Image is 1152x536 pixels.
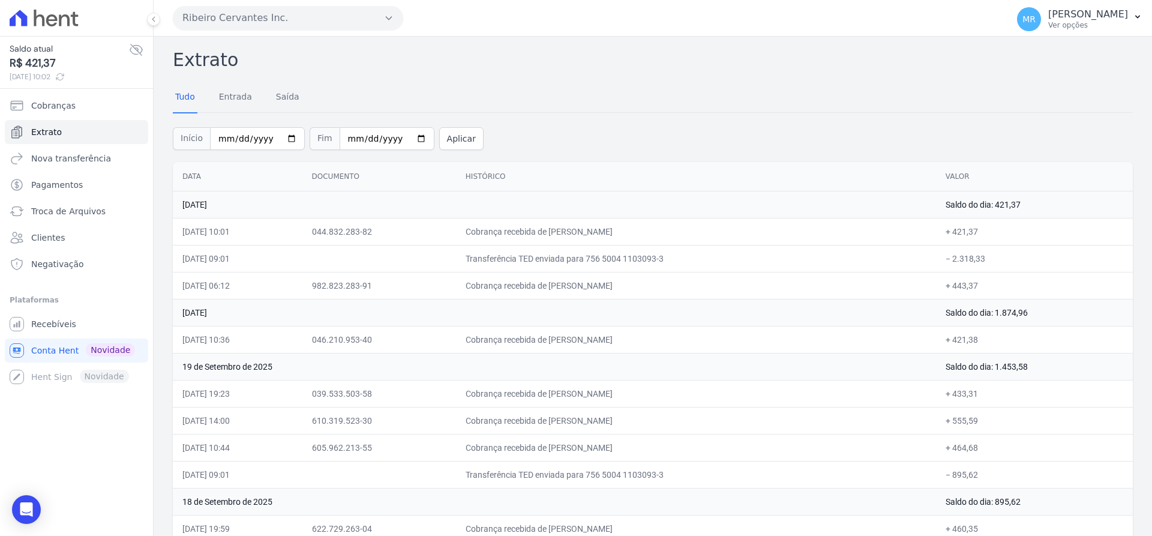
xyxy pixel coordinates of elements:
a: Negativação [5,252,148,276]
td: 044.832.283-82 [302,218,456,245]
p: Ver opções [1048,20,1128,30]
td: Transferência TED enviada para 756 5004 1103093-3 [456,461,936,488]
td: 605.962.213-55 [302,434,456,461]
span: Pagamentos [31,179,83,191]
td: [DATE] 10:44 [173,434,302,461]
h2: Extrato [173,46,1133,73]
td: Saldo do dia: 1.874,96 [936,299,1133,326]
span: Fim [310,127,340,150]
td: [DATE] 14:00 [173,407,302,434]
td: 610.319.523-30 [302,407,456,434]
td: − 895,62 [936,461,1133,488]
td: Cobrança recebida de [PERSON_NAME] [456,326,936,353]
td: + 555,59 [936,407,1133,434]
a: Troca de Arquivos [5,199,148,223]
a: Cobranças [5,94,148,118]
span: Novidade [86,343,135,357]
button: MR [PERSON_NAME] Ver opções [1007,2,1152,36]
td: 046.210.953-40 [302,326,456,353]
td: [DATE] 10:36 [173,326,302,353]
div: Open Intercom Messenger [12,495,41,524]
td: [DATE] 09:01 [173,245,302,272]
a: Recebíveis [5,312,148,336]
span: Recebíveis [31,318,76,330]
td: + 421,38 [936,326,1133,353]
nav: Sidebar [10,94,143,389]
td: Cobrança recebida de [PERSON_NAME] [456,272,936,299]
span: Negativação [31,258,84,270]
span: Início [173,127,210,150]
td: Saldo do dia: 1.453,58 [936,353,1133,380]
a: Entrada [217,82,254,113]
a: Saída [274,82,302,113]
td: [DATE] 19:23 [173,380,302,407]
td: [DATE] [173,299,936,326]
span: Clientes [31,232,65,244]
a: Clientes [5,226,148,250]
td: Cobrança recebida de [PERSON_NAME] [456,434,936,461]
td: + 443,37 [936,272,1133,299]
td: + 464,68 [936,434,1133,461]
div: Plataformas [10,293,143,307]
a: Pagamentos [5,173,148,197]
th: Data [173,162,302,191]
td: [DATE] [173,191,936,218]
span: Nova transferência [31,152,111,164]
td: 039.533.503-58 [302,380,456,407]
td: Saldo do dia: 421,37 [936,191,1133,218]
td: + 433,31 [936,380,1133,407]
td: Cobrança recebida de [PERSON_NAME] [456,218,936,245]
span: Conta Hent [31,345,79,357]
td: Cobrança recebida de [PERSON_NAME] [456,407,936,434]
td: + 421,37 [936,218,1133,245]
th: Documento [302,162,456,191]
td: Saldo do dia: 895,62 [936,488,1133,515]
p: [PERSON_NAME] [1048,8,1128,20]
td: Cobrança recebida de [PERSON_NAME] [456,380,936,407]
td: 982.823.283-91 [302,272,456,299]
span: Saldo atual [10,43,129,55]
span: MR [1022,15,1036,23]
td: Transferência TED enviada para 756 5004 1103093-3 [456,245,936,272]
a: Nova transferência [5,146,148,170]
span: R$ 421,37 [10,55,129,71]
td: [DATE] 09:01 [173,461,302,488]
td: [DATE] 06:12 [173,272,302,299]
button: Ribeiro Cervantes Inc. [173,6,403,30]
a: Conta Hent Novidade [5,339,148,363]
button: Aplicar [439,127,484,150]
td: 18 de Setembro de 2025 [173,488,936,515]
span: Troca de Arquivos [31,205,106,217]
td: − 2.318,33 [936,245,1133,272]
span: Cobranças [31,100,76,112]
span: Extrato [31,126,62,138]
a: Extrato [5,120,148,144]
th: Histórico [456,162,936,191]
span: [DATE] 10:02 [10,71,129,82]
a: Tudo [173,82,197,113]
td: [DATE] 10:01 [173,218,302,245]
td: 19 de Setembro de 2025 [173,353,936,380]
th: Valor [936,162,1133,191]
